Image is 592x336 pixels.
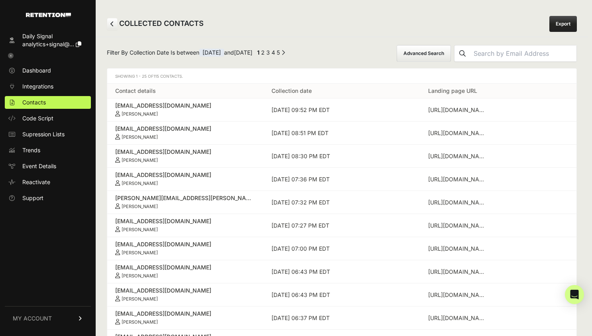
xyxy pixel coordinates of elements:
[22,130,65,138] span: Supression Lists
[264,307,420,330] td: [DATE] 06:37 PM EDT
[22,194,43,202] span: Support
[5,96,91,109] a: Contacts
[428,87,477,94] a: Landing page URL
[264,145,420,168] td: [DATE] 08:30 PM EDT
[122,227,158,232] small: [PERSON_NAME]
[397,45,451,62] button: Advanced Search
[277,49,280,56] a: Page 5
[5,64,91,77] a: Dashboard
[115,125,256,133] div: [EMAIL_ADDRESS][DOMAIN_NAME]
[122,157,158,163] small: [PERSON_NAME]
[428,222,488,230] div: https://www.dailysignal.com/
[264,214,420,237] td: [DATE] 07:27 PM EDT
[115,125,256,140] a: [EMAIL_ADDRESS][DOMAIN_NAME] [PERSON_NAME]
[428,268,488,276] div: https://www.dailysignal.com/2025/08/30/europe-in-balance/
[122,204,158,209] small: [PERSON_NAME]
[428,245,488,253] div: https://www.dailysignal.com/2025/08/07/chinese-communist-party-linked-exec-donated-50k-democrats-...
[549,16,577,32] a: Export
[122,250,158,255] small: [PERSON_NAME]
[264,122,420,145] td: [DATE] 08:51 PM EDT
[5,160,91,173] a: Event Details
[5,80,91,93] a: Integrations
[115,217,256,232] a: [EMAIL_ADDRESS][DOMAIN_NAME] [PERSON_NAME]
[22,67,51,75] span: Dashboard
[22,178,50,186] span: Reactivate
[115,240,256,248] div: [EMAIL_ADDRESS][DOMAIN_NAME]
[115,263,256,279] a: [EMAIL_ADDRESS][DOMAIN_NAME] [PERSON_NAME]
[5,192,91,204] a: Support
[428,198,488,206] div: https://www.dailysignal.com/category/border-crisis
[264,237,420,260] td: [DATE] 07:00 PM EDT
[107,49,252,59] span: Filter By Collection Date Is between and
[115,310,256,318] div: [EMAIL_ADDRESS][DOMAIN_NAME]
[22,98,46,106] span: Contacts
[122,134,158,140] small: [PERSON_NAME]
[115,87,156,94] a: Contact details
[5,112,91,125] a: Code Script
[115,310,256,325] a: [EMAIL_ADDRESS][DOMAIN_NAME] [PERSON_NAME]
[428,291,488,299] div: https://www.dailysignal.com/
[470,45,576,61] input: Search by Email Address
[5,128,91,141] a: Supression Lists
[115,287,256,302] a: [EMAIL_ADDRESS][DOMAIN_NAME] [PERSON_NAME]
[115,148,256,163] a: [EMAIL_ADDRESS][DOMAIN_NAME] [PERSON_NAME]
[22,32,81,40] div: Daily Signal
[5,144,91,157] a: Trends
[428,175,488,183] div: https://www.dailysignal.com/category/topics-economy
[13,314,52,322] span: MY ACCOUNT
[122,181,158,186] small: [PERSON_NAME]
[428,106,488,114] div: https://www.dailysignal.com/
[264,283,420,307] td: [DATE] 06:43 PM EDT
[264,260,420,283] td: [DATE] 06:43 PM EDT
[122,296,158,302] small: [PERSON_NAME]
[5,176,91,189] a: Reactivate
[122,319,158,325] small: [PERSON_NAME]
[257,49,260,56] em: Page 1
[428,314,488,322] div: https://www.dailysignal.com/2025/07/06/greatest-enigma-how-christians-solved-foundational-mystery...
[153,74,183,79] span: 115 Contacts.
[115,102,256,117] a: [EMAIL_ADDRESS][DOMAIN_NAME] [PERSON_NAME]
[115,171,256,179] div: [EMAIL_ADDRESS][DOMAIN_NAME]
[264,98,420,122] td: [DATE] 09:52 PM EDT
[115,194,256,209] a: [PERSON_NAME][EMAIL_ADDRESS][PERSON_NAME][DOMAIN_NAME] [PERSON_NAME]
[22,41,74,47] span: analytics+signal@...
[22,83,53,90] span: Integrations
[428,129,488,137] div: https://www.dailysignal.com/
[261,49,265,56] a: Page 2
[22,146,40,154] span: Trends
[266,49,270,56] a: Page 3
[107,18,204,30] h2: COLLECTED CONTACTS
[115,217,256,225] div: [EMAIL_ADDRESS][DOMAIN_NAME]
[428,152,488,160] div: https://www.dailysignal.com/2025/09/01/minneapolis-shooting-highlights-increasing-hostility-towar...
[5,30,91,51] a: Daily Signal analytics+signal@...
[115,287,256,295] div: [EMAIL_ADDRESS][DOMAIN_NAME]
[234,49,252,56] span: [DATE]
[115,171,256,186] a: [EMAIL_ADDRESS][DOMAIN_NAME] [PERSON_NAME]
[256,49,285,59] div: Pagination
[115,240,256,255] a: [EMAIL_ADDRESS][DOMAIN_NAME] [PERSON_NAME]
[199,49,224,57] span: [DATE]
[264,168,420,191] td: [DATE] 07:36 PM EDT
[271,87,312,94] a: Collection date
[22,162,56,170] span: Event Details
[115,148,256,156] div: [EMAIL_ADDRESS][DOMAIN_NAME]
[122,111,158,117] small: [PERSON_NAME]
[26,13,71,17] img: Retention.com
[5,306,91,330] a: MY ACCOUNT
[115,74,183,79] span: Showing 1 - 25 of
[565,285,584,304] div: Open Intercom Messenger
[122,273,158,279] small: [PERSON_NAME]
[115,263,256,271] div: [EMAIL_ADDRESS][DOMAIN_NAME]
[22,114,53,122] span: Code Script
[264,191,420,214] td: [DATE] 07:32 PM EDT
[115,194,256,202] div: [PERSON_NAME][EMAIL_ADDRESS][PERSON_NAME][DOMAIN_NAME]
[271,49,275,56] a: Page 4
[115,102,256,110] div: [EMAIL_ADDRESS][DOMAIN_NAME]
